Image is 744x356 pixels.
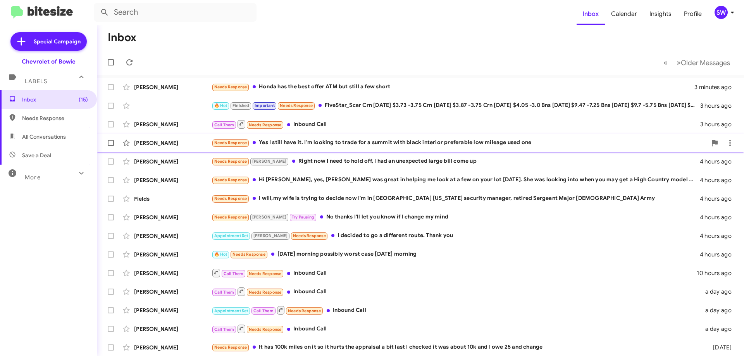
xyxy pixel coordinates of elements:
span: Inbox [22,96,88,103]
div: [PERSON_NAME] [134,120,212,128]
div: Chevrolet of Bowie [22,58,76,65]
div: Hi [PERSON_NAME], yes, [PERSON_NAME] was great in helping me look at a few on your lot [DATE]. Sh... [212,175,700,184]
div: [PERSON_NAME] [134,306,212,314]
div: [PERSON_NAME] [134,232,212,240]
div: FiveStar_Scar Crn [DATE] $3.73 -3.75 Crn [DATE] $3.87 -3.75 Crn [DATE] $4.05 -3.0 Bns [DATE] $9.4... [212,101,700,110]
div: [PERSON_NAME] [134,344,212,351]
span: Older Messages [681,58,730,67]
div: [DATE] morning possibly worst case [DATE] morning [212,250,700,259]
div: 4 hours ago [700,195,738,203]
a: Profile [678,3,708,25]
div: 3 minutes ago [694,83,738,91]
span: [PERSON_NAME] [253,233,288,238]
span: All Conversations [22,133,66,141]
span: Call Them [214,122,234,127]
div: Honda has the best offer ATM but still a few short [212,83,694,91]
span: Needs Response [249,271,282,276]
div: 4 hours ago [700,176,738,184]
nav: Page navigation example [659,55,735,71]
span: [PERSON_NAME] [252,159,287,164]
a: Calendar [605,3,643,25]
div: [PERSON_NAME] [134,158,212,165]
span: Needs Response [249,290,282,295]
span: More [25,174,41,181]
span: Needs Response [293,233,326,238]
div: Right now I need to hold off, I had an unexpected large bill come up [212,157,700,166]
div: Fields [134,195,212,203]
div: [PERSON_NAME] [134,269,212,277]
span: Important [255,103,275,108]
div: [PERSON_NAME] [134,139,212,147]
h1: Inbox [108,31,136,44]
span: Call Them [253,308,274,313]
span: Call Them [224,271,244,276]
div: [PERSON_NAME] [134,83,212,91]
span: Needs Response [214,196,247,201]
div: [DATE] [701,344,738,351]
span: » [677,58,681,67]
span: Needs Response [232,252,265,257]
div: Inbound Call [212,324,701,334]
div: 10 hours ago [697,269,738,277]
span: Call Them [214,327,234,332]
div: Inbound Call [212,305,701,315]
div: 4 hours ago [700,232,738,240]
button: Previous [659,55,672,71]
input: Search [94,3,257,22]
span: Needs Response [214,159,247,164]
span: Try Pausing [292,215,314,220]
a: Special Campaign [10,32,87,51]
div: Yes I still have it. I'm looking to trade for a summit with black interior preferable low mileage... [212,138,707,147]
div: I decided to go a different route. Thank you [212,231,700,240]
div: Inbound Call [212,268,697,278]
div: No thanks I'll let you know if I change my mind [212,213,700,222]
span: Needs Response [280,103,313,108]
span: (15) [79,96,88,103]
div: Inbound Call [212,119,700,129]
a: Insights [643,3,678,25]
span: 🔥 Hot [214,252,227,257]
span: Needs Response [249,327,282,332]
div: [PERSON_NAME] [134,288,212,296]
div: Inbound Call [212,287,701,296]
div: [PERSON_NAME] [134,176,212,184]
div: [PERSON_NAME] [134,325,212,333]
div: [PERSON_NAME] [134,213,212,221]
span: Needs Response [214,345,247,350]
span: Appointment Set [214,233,248,238]
span: Needs Response [214,177,247,182]
div: 3 hours ago [700,102,738,110]
div: It has 100k miles on it so it hurts the appraisal a bit last I checked it was about 10k and I owe... [212,343,701,352]
button: SW [708,6,735,19]
div: a day ago [701,325,738,333]
button: Next [672,55,735,71]
span: Needs Response [288,308,321,313]
span: Save a Deal [22,151,51,159]
span: Needs Response [214,84,247,89]
span: Finished [232,103,250,108]
span: Needs Response [249,122,282,127]
span: Special Campaign [34,38,81,45]
div: I will,my wife is trying to decide now I'm in [GEOGRAPHIC_DATA] [US_STATE] security manager, reti... [212,194,700,203]
span: « [663,58,668,67]
a: Inbox [577,3,605,25]
span: Call Them [214,290,234,295]
div: 4 hours ago [700,251,738,258]
span: Needs Response [214,215,247,220]
div: a day ago [701,288,738,296]
span: 🔥 Hot [214,103,227,108]
span: Needs Response [22,114,88,122]
span: Labels [25,78,47,85]
span: Appointment Set [214,308,248,313]
div: 4 hours ago [700,213,738,221]
div: 3 hours ago [700,120,738,128]
span: Needs Response [214,140,247,145]
span: [PERSON_NAME] [252,215,287,220]
div: a day ago [701,306,738,314]
div: SW [715,6,728,19]
div: [PERSON_NAME] [134,251,212,258]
